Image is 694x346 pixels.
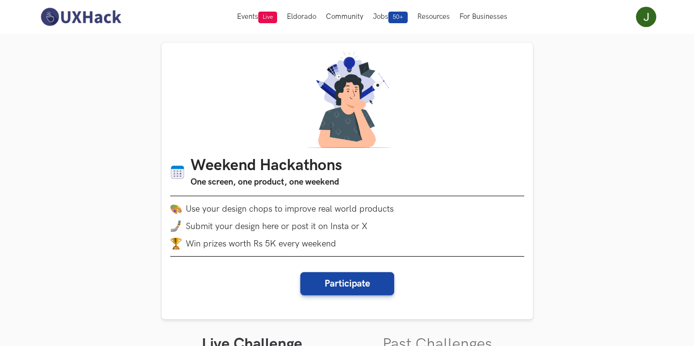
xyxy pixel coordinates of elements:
[388,12,408,23] span: 50+
[170,238,182,249] img: trophy.png
[301,51,394,148] img: A designer thinking
[170,203,524,215] li: Use your design chops to improve real world products
[170,165,185,180] img: Calendar icon
[636,7,656,27] img: Your profile pic
[170,203,182,215] img: palette.png
[38,7,124,27] img: UXHack-logo.png
[300,272,394,295] button: Participate
[191,175,342,189] h3: One screen, one product, one weekend
[170,238,524,249] li: Win prizes worth Rs 5K every weekend
[170,220,182,232] img: mobile-in-hand.png
[258,12,277,23] span: Live
[186,221,368,231] span: Submit your design here or post it on Insta or X
[191,157,342,175] h1: Weekend Hackathons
